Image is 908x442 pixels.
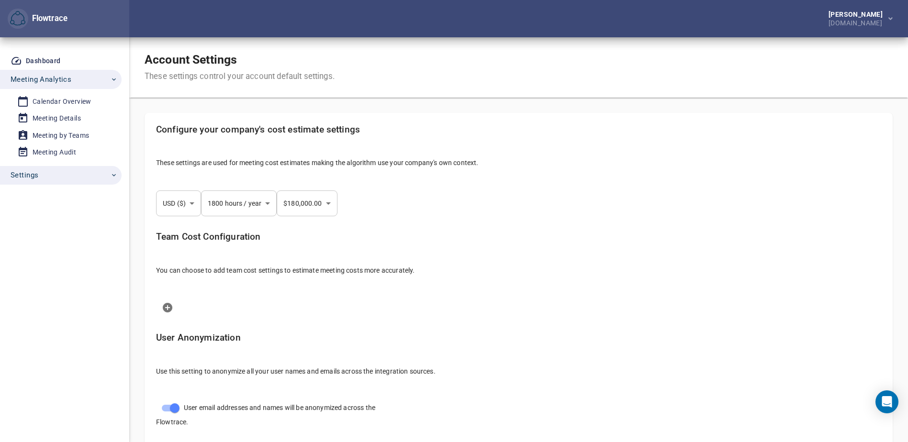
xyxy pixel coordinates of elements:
[145,71,335,82] div: These settings control your account default settings.
[145,53,335,67] h1: Account Settings
[33,112,81,124] div: Meeting Details
[8,9,67,29] div: Flowtrace
[8,9,28,29] button: Flowtrace
[26,55,61,67] div: Dashboard
[829,11,886,18] div: [PERSON_NAME]
[156,296,179,319] button: Add new item
[156,158,881,167] p: These settings are used for meeting cost estimates making the algorithm use your company's own co...
[28,13,67,24] div: Flowtrace
[201,190,277,216] div: 1800 hours / year
[11,169,38,181] span: Settings
[11,73,71,86] span: Meeting Analytics
[148,117,889,183] div: This settings applies to all your meeting cost estimates in the Flowtrace platform. Example: In 2...
[829,18,886,26] div: [DOMAIN_NAME]
[156,366,881,376] p: Use this setting to anonymize all your user names and emails across the integration sources.
[156,265,881,275] p: You can choose to add team cost settings to estimate meeting costs more accurately.
[33,146,76,158] div: Meeting Audit
[156,232,881,243] h5: Team Cost Configuration
[148,391,395,434] div: User email addresses and names will be anonymized across the Flowtrace.
[156,332,881,343] h5: User Anonymization
[33,96,91,108] div: Calendar Overview
[156,190,201,216] div: USD ($)
[813,8,900,29] button: [PERSON_NAME][DOMAIN_NAME]
[33,130,89,142] div: Meeting by Teams
[277,190,337,216] div: $180,000.00
[875,390,898,413] div: Open Intercom Messenger
[156,124,881,135] h5: Configure your company's cost estimate settings
[10,11,25,26] img: Flowtrace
